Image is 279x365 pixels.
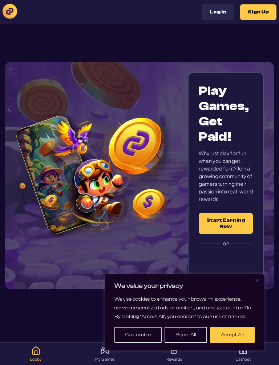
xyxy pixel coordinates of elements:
[105,274,264,350] div: We value your privacy
[202,4,234,20] button: Log In
[114,282,255,290] p: We value your privacy
[101,346,109,355] img: My Games
[165,327,207,343] button: Reject All
[210,327,255,343] button: Accept All
[114,295,255,321] p: We use cookies to enhance your browsing experience, serve personalized ads or content, and analyz...
[252,276,261,285] button: Close
[199,149,253,203] div: Why just play for fun when you can get rewarded for it? Join a growing community of gamers turnin...
[30,357,42,361] p: Lobby
[199,234,253,253] label: or
[187,253,264,269] iframe: Sign in with Google Button
[199,213,253,234] button: Start Earning Now
[191,253,260,269] div: Sign in with Google. Opens in new tab
[166,357,182,361] p: Rewards
[239,346,247,355] img: Cashout
[170,346,178,355] img: Rewards
[114,327,162,343] button: Customize
[235,357,251,361] p: Cashout
[3,4,17,19] img: logo
[199,83,253,144] h1: Play Games, Get Paid!
[32,346,40,355] img: Lobby
[240,4,276,20] button: Sign Up
[255,279,259,282] img: Close
[95,357,114,361] p: My Games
